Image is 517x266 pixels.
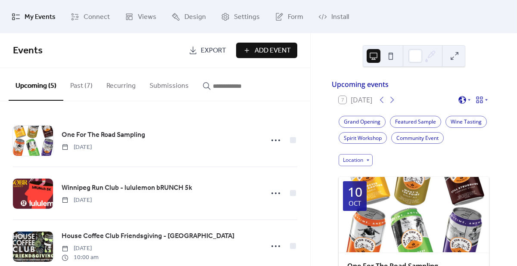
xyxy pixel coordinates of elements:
[25,10,56,24] span: My Events
[9,68,63,101] button: Upcoming (5)
[348,186,362,198] div: 10
[349,200,361,207] div: Oct
[84,10,110,24] span: Connect
[143,68,196,100] button: Submissions
[64,3,116,30] a: Connect
[445,116,487,128] div: Wine Tasting
[62,244,99,253] span: [DATE]
[201,46,226,56] span: Export
[184,10,206,24] span: Design
[391,132,444,144] div: Community Event
[62,130,145,141] a: One For The Road Sampling
[62,253,99,262] span: 10:00 am
[234,10,260,24] span: Settings
[215,3,266,30] a: Settings
[288,10,303,24] span: Form
[339,116,386,128] div: Grand Opening
[332,79,496,90] div: Upcoming events
[138,10,156,24] span: Views
[62,231,234,242] a: House Coffee Club Friendsgiving - [GEOGRAPHIC_DATA]
[182,43,233,58] a: Export
[118,3,163,30] a: Views
[63,68,100,100] button: Past (7)
[331,10,349,24] span: Install
[255,46,291,56] span: Add Event
[100,68,143,100] button: Recurring
[62,196,92,205] span: [DATE]
[165,3,212,30] a: Design
[62,183,192,193] span: Winnipeg Run Club - lululemon bRUNCH 5k
[62,182,192,194] a: Winnipeg Run Club - lululemon bRUNCH 5k
[312,3,355,30] a: Install
[62,143,92,152] span: [DATE]
[13,41,43,60] span: Events
[390,116,441,128] div: Featured Sample
[339,132,387,144] div: Spirit Workshop
[5,3,62,30] a: My Events
[62,130,145,140] span: One For The Road Sampling
[236,43,297,58] button: Add Event
[268,3,310,30] a: Form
